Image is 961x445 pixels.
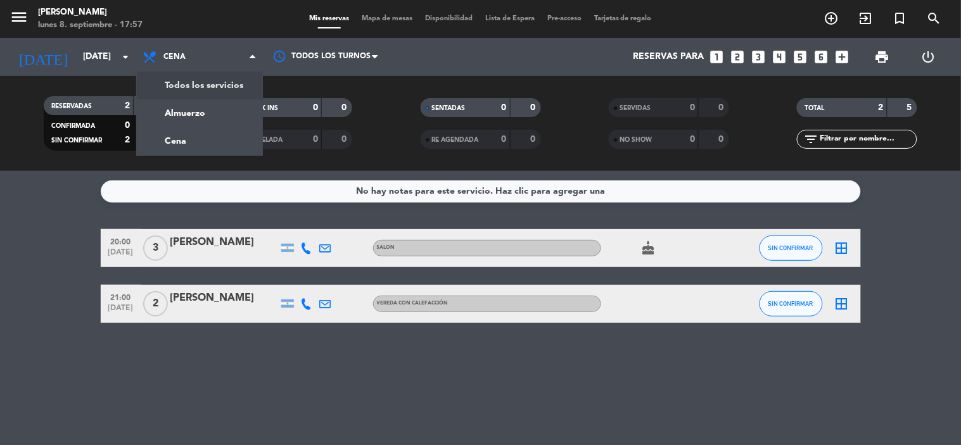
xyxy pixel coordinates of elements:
[690,103,695,112] strong: 0
[730,49,746,65] i: looks_two
[834,241,850,256] i: border_all
[834,49,851,65] i: add_box
[709,49,725,65] i: looks_one
[641,241,656,256] i: cake
[479,15,541,22] span: Lista de Espera
[137,99,262,127] a: Almuerzo
[818,132,917,146] input: Filtrar por nombre...
[51,123,95,129] span: CONFIRMADA
[588,15,658,22] span: Tarjetas de regalo
[105,248,137,263] span: [DATE]
[907,103,915,112] strong: 5
[105,304,137,318] span: [DATE]
[10,8,29,27] i: menu
[342,135,350,144] strong: 0
[10,43,77,71] i: [DATE]
[879,103,884,112] strong: 2
[313,103,318,112] strong: 0
[432,137,479,143] span: RE AGENDADA
[163,53,186,61] span: Cena
[125,101,130,110] strong: 2
[502,135,507,144] strong: 0
[137,127,262,155] a: Cena
[377,301,449,306] span: VEREDA CON CALEFACCIÓN
[927,11,942,26] i: search
[502,103,507,112] strong: 0
[38,6,143,19] div: [PERSON_NAME]
[530,103,538,112] strong: 0
[875,49,890,65] span: print
[905,38,951,76] div: LOG OUT
[51,137,102,144] span: SIN CONFIRMAR
[760,235,823,261] button: SIN CONFIRMAR
[38,19,143,32] div: lunes 8. septiembre - 17:57
[792,49,809,65] i: looks_5
[105,234,137,248] span: 20:00
[342,103,350,112] strong: 0
[303,15,355,22] span: Mis reservas
[718,135,726,144] strong: 0
[893,11,908,26] i: turned_in_not
[921,49,936,65] i: power_settings_new
[137,72,262,99] a: Todos los servicios
[125,121,130,130] strong: 0
[143,291,168,317] span: 2
[125,135,130,144] strong: 2
[633,52,704,62] span: Reservas para
[355,15,419,22] span: Mapa de mesas
[432,105,466,111] span: SENTADAS
[824,11,839,26] i: add_circle_outline
[858,11,874,26] i: exit_to_app
[768,244,813,251] span: SIN CONFIRMAR
[143,235,168,261] span: 3
[356,184,605,199] div: No hay notas para este servicio. Haz clic para agregar una
[620,137,652,143] span: NO SHOW
[805,105,824,111] span: TOTAL
[170,290,278,306] div: [PERSON_NAME]
[243,137,283,143] span: CANCELADA
[803,132,818,147] i: filter_list
[51,103,92,110] span: RESERVADAS
[530,135,538,144] strong: 0
[690,135,695,144] strong: 0
[751,49,767,65] i: looks_3
[834,296,850,311] i: border_all
[620,105,651,111] span: SERVIDAS
[419,15,479,22] span: Disponibilidad
[313,135,318,144] strong: 0
[813,49,830,65] i: looks_6
[768,300,813,307] span: SIN CONFIRMAR
[10,8,29,31] button: menu
[760,291,823,317] button: SIN CONFIRMAR
[377,245,395,250] span: SALON
[105,289,137,304] span: 21:00
[772,49,788,65] i: looks_4
[118,49,133,65] i: arrow_drop_down
[718,103,726,112] strong: 0
[541,15,588,22] span: Pre-acceso
[170,234,278,251] div: [PERSON_NAME]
